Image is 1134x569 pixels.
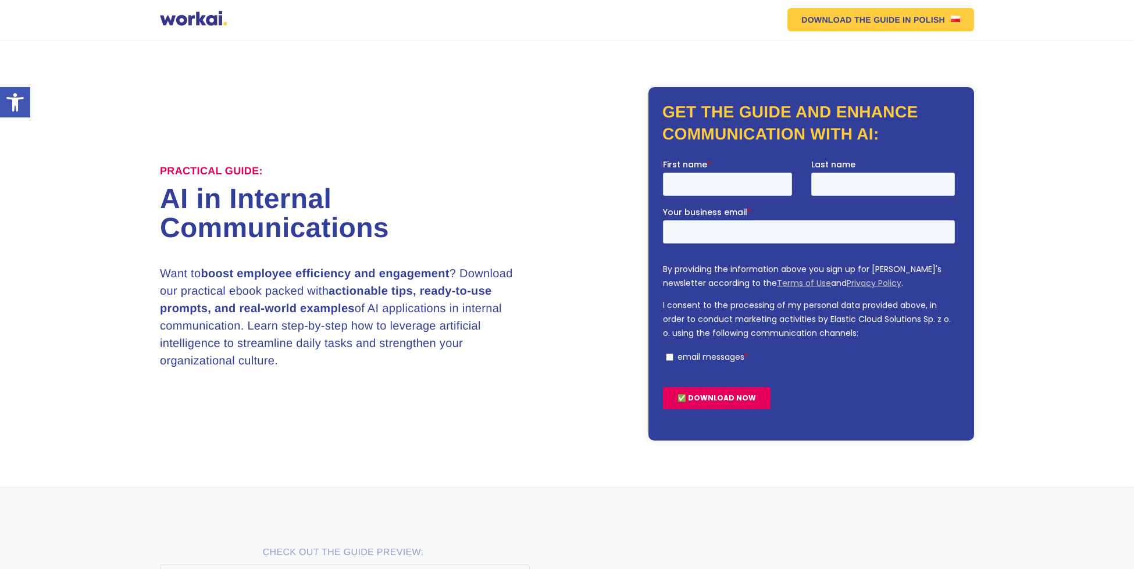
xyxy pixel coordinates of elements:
h1: AI in Internal Communications [160,185,567,243]
p: CHECK OUT THE GUIDE PREVIEW: [160,546,526,560]
em: DOWNLOAD THE GUIDE [801,16,900,24]
iframe: Form 0 [663,159,960,419]
img: US flag [951,16,960,22]
label: Practical Guide: [160,165,263,178]
strong: boost employee efficiency and engagement [201,267,449,280]
h2: Get the guide and enhance communication with AI: [662,101,960,145]
a: DOWNLOAD THE GUIDEIN POLISHUS flag [787,8,974,31]
h3: Want to ? Download our practical ebook packed with of AI applications in internal communication. ... [160,265,526,370]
